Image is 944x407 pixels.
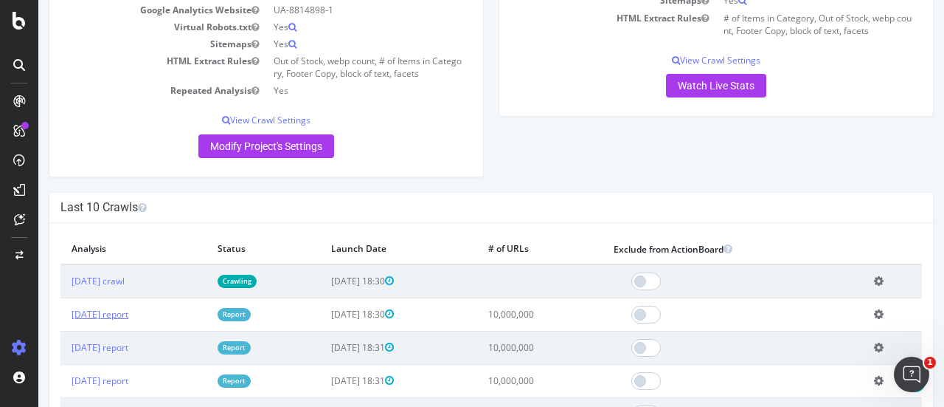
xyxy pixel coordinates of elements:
[33,308,90,321] a: [DATE] report
[22,234,168,264] th: Analysis
[678,10,884,39] td: # of Items in Category, Out of Stock, webp count, Footer Copy, block of text, facets
[439,331,564,364] td: 10,000,000
[472,54,884,66] p: View Crawl Settings
[228,18,434,35] td: Yes
[22,114,434,126] p: View Crawl Settings
[22,200,884,215] h4: Last 10 Crawls
[228,1,434,18] td: UA-8814898-1
[179,308,212,321] a: Report
[924,357,936,369] span: 1
[293,341,355,354] span: [DATE] 18:31
[439,298,564,331] td: 10,000,000
[179,275,218,287] a: Crawling
[228,52,434,82] td: Out of Stock, webp count, # of Items in Category, Footer Copy, block of text, facets
[33,341,90,354] a: [DATE] report
[564,234,825,264] th: Exclude from ActionBoard
[293,374,355,387] span: [DATE] 18:31
[179,374,212,387] a: Report
[179,341,212,354] a: Report
[168,234,282,264] th: Status
[439,234,564,264] th: # of URLs
[160,134,296,158] a: Modify Project's Settings
[293,308,355,321] span: [DATE] 18:30
[33,275,86,287] a: [DATE] crawl
[228,82,434,99] td: Yes
[22,52,228,82] td: HTML Extract Rules
[22,82,228,99] td: Repeated Analysis
[439,364,564,397] td: 10,000,000
[228,35,434,52] td: Yes
[472,10,678,39] td: HTML Extract Rules
[22,35,228,52] td: Sitemaps
[33,374,90,387] a: [DATE] report
[22,18,228,35] td: Virtual Robots.txt
[894,357,929,392] iframe: Intercom live chat
[282,234,439,264] th: Launch Date
[628,74,728,98] a: Watch Live Stats
[293,275,355,287] span: [DATE] 18:30
[22,1,228,18] td: Google Analytics Website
